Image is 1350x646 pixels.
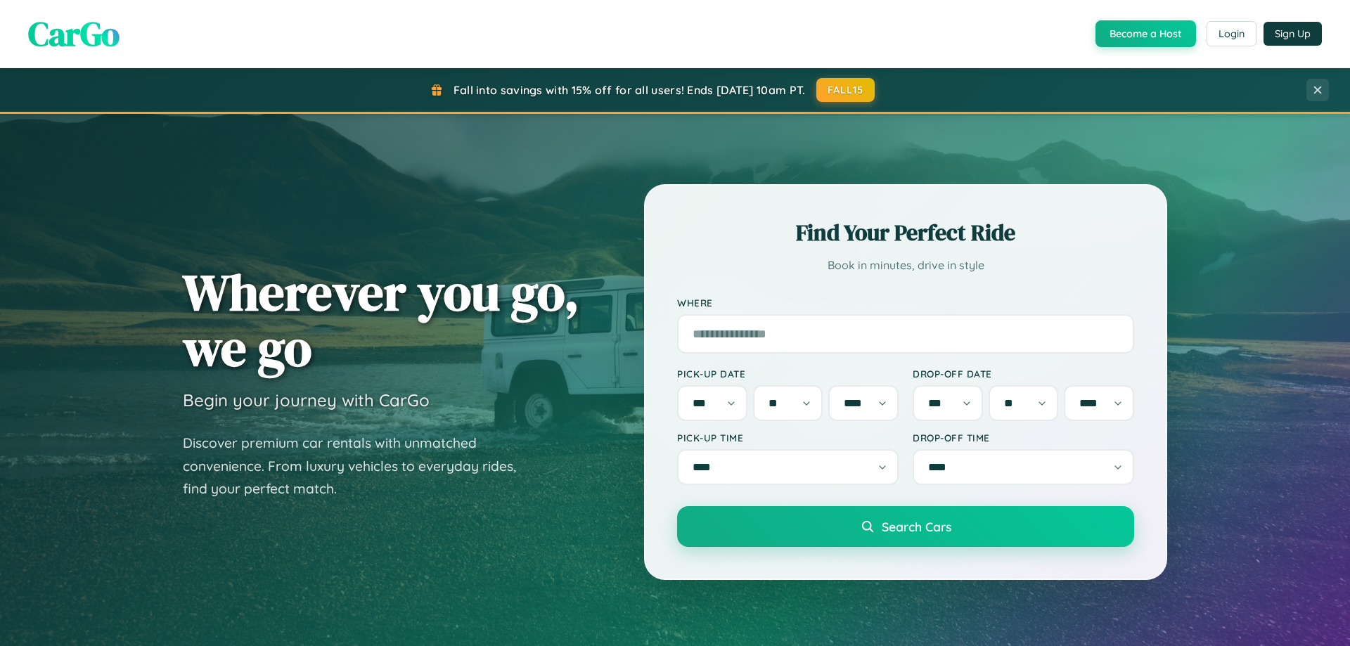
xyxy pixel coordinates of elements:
label: Drop-off Time [913,432,1134,444]
label: Pick-up Time [677,432,899,444]
label: Drop-off Date [913,368,1134,380]
span: CarGo [28,11,120,57]
h2: Find Your Perfect Ride [677,217,1134,248]
button: FALL15 [816,78,875,102]
span: Search Cars [882,519,951,534]
button: Search Cars [677,506,1134,547]
button: Login [1207,21,1256,46]
label: Where [677,297,1134,309]
span: Fall into savings with 15% off for all users! Ends [DATE] 10am PT. [454,83,806,97]
label: Pick-up Date [677,368,899,380]
button: Sign Up [1264,22,1322,46]
p: Book in minutes, drive in style [677,255,1134,276]
button: Become a Host [1095,20,1196,47]
h1: Wherever you go, we go [183,264,579,375]
h3: Begin your journey with CarGo [183,389,430,411]
p: Discover premium car rentals with unmatched convenience. From luxury vehicles to everyday rides, ... [183,432,534,500]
